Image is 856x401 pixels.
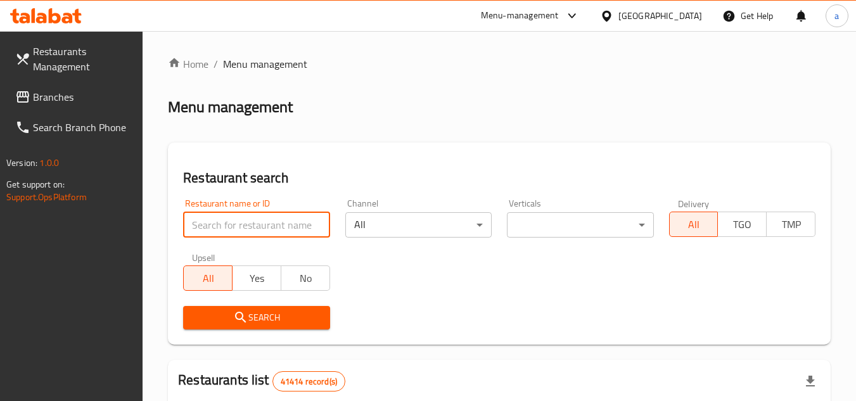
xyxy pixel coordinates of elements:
[6,155,37,171] span: Version:
[272,371,345,391] div: Total records count
[717,212,767,237] button: TGO
[189,269,227,288] span: All
[669,212,719,237] button: All
[193,310,319,326] span: Search
[168,56,831,72] nav: breadcrumb
[238,269,276,288] span: Yes
[6,176,65,193] span: Get support on:
[281,265,330,291] button: No
[834,9,839,23] span: a
[345,212,492,238] div: All
[214,56,218,72] li: /
[33,120,133,135] span: Search Branch Phone
[232,265,281,291] button: Yes
[723,215,762,234] span: TGO
[795,366,826,397] div: Export file
[507,212,653,238] div: ​
[33,44,133,74] span: Restaurants Management
[5,36,143,82] a: Restaurants Management
[183,306,329,329] button: Search
[618,9,702,23] div: [GEOGRAPHIC_DATA]
[273,376,345,388] span: 41414 record(s)
[168,56,208,72] a: Home
[766,212,815,237] button: TMP
[772,215,810,234] span: TMP
[5,82,143,112] a: Branches
[183,169,815,188] h2: Restaurant search
[675,215,713,234] span: All
[33,89,133,105] span: Branches
[192,253,215,262] label: Upsell
[6,189,87,205] a: Support.OpsPlatform
[183,265,233,291] button: All
[286,269,325,288] span: No
[481,8,559,23] div: Menu-management
[183,212,329,238] input: Search for restaurant name or ID..
[678,199,710,208] label: Delivery
[178,371,345,391] h2: Restaurants list
[223,56,307,72] span: Menu management
[168,97,293,117] h2: Menu management
[5,112,143,143] a: Search Branch Phone
[39,155,59,171] span: 1.0.0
